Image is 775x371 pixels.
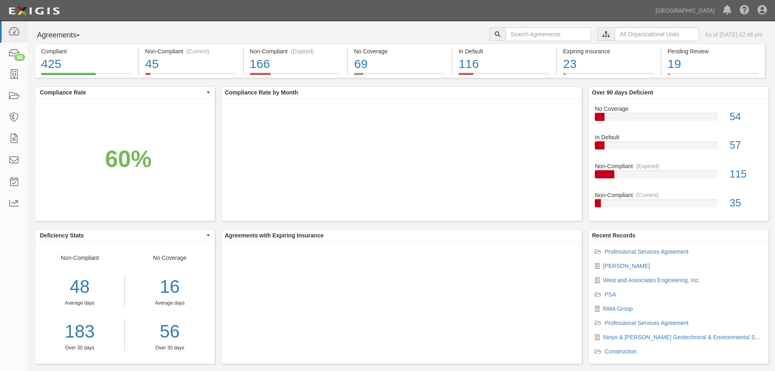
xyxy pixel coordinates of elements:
[615,27,699,41] input: All Organizational Units
[505,27,591,41] input: Search Agreements
[724,196,768,211] div: 35
[250,55,341,73] div: 166
[35,254,125,351] div: Non-Compliant
[139,73,243,79] a: Non-Compliant(Current)45
[131,345,209,351] div: Over 30 days
[724,138,768,153] div: 57
[35,300,124,307] div: Average days
[592,232,635,239] b: Recent Records
[603,305,633,312] a: RMA Group
[35,319,124,345] a: 183
[595,105,762,134] a: No Coverage54
[705,31,763,39] div: As of [DATE] 02:46 pm
[603,277,700,283] a: West and Associates Engineering, Inc.
[225,89,298,96] b: Compliance Rate by Month
[354,55,445,73] div: 69
[145,47,237,55] div: Non-Compliant (Current)
[724,167,768,182] div: 115
[595,191,762,214] a: Non-Compliant(Current)35
[592,89,653,96] b: Over 90 days Deficient
[40,88,205,97] span: Compliance Rate
[636,162,659,170] div: (Expired)
[668,47,759,55] div: Pending Review
[35,73,138,79] a: Compliant425
[458,47,550,55] div: In Default
[651,2,719,19] a: [GEOGRAPHIC_DATA]
[589,191,768,199] div: Non-Compliant
[605,348,637,355] a: Construction
[291,47,314,55] div: (Expired)
[348,73,452,79] a: No Coverage69
[35,230,215,241] button: Deficiency Stats
[40,231,205,239] span: Deficiency Stats
[589,105,768,113] div: No Coverage
[35,345,124,351] div: Over 30 days
[41,47,132,55] div: Compliant
[131,300,209,307] div: Average days
[589,133,768,141] div: In Default
[250,47,341,55] div: Non-Compliant (Expired)
[225,232,324,239] b: Agreements with Expiring Insurance
[186,47,209,55] div: (Current)
[605,320,688,326] a: Professional Services Agreement
[668,55,759,73] div: 19
[595,133,762,162] a: In Default57
[41,55,132,73] div: 425
[636,191,659,199] div: (Current)
[35,87,215,98] button: Compliance Rate
[589,162,768,170] div: Non-Compliant
[131,319,209,345] a: 56
[35,274,124,300] div: 48
[563,55,655,73] div: 23
[105,143,151,176] div: 60%
[131,274,209,300] div: 16
[145,55,237,73] div: 45
[35,27,96,44] button: Agreements
[557,73,661,79] a: Expiring Insurance23
[603,263,650,269] a: [PERSON_NAME]
[740,6,749,15] i: Help Center - Complianz
[354,47,445,55] div: No Coverage
[244,73,347,79] a: Non-Compliant(Expired)166
[605,291,616,298] a: PSA
[605,248,688,255] a: Professional Services Agreement
[661,73,765,79] a: Pending Review19
[452,73,556,79] a: In Default116
[14,54,25,61] div: 59
[595,162,762,191] a: Non-Compliant(Expired)115
[724,110,768,124] div: 54
[125,254,215,351] div: No Coverage
[458,55,550,73] div: 116
[563,47,655,55] div: Expiring Insurance
[6,4,62,18] img: logo-5460c22ac91f19d4615b14bd174203de0afe785f0fc80cf4dbbc73dc1793850b.png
